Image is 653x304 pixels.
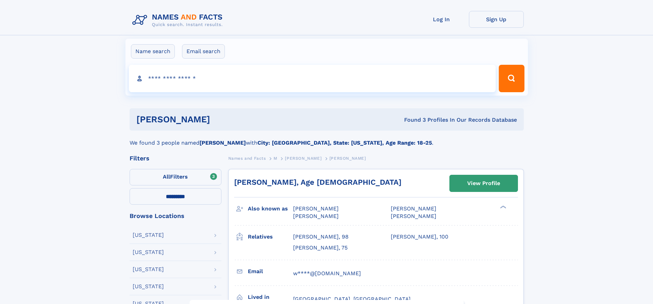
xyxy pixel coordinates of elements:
span: [GEOGRAPHIC_DATA], [GEOGRAPHIC_DATA] [293,296,411,302]
label: Name search [131,44,175,59]
input: search input [129,65,496,92]
a: Log In [414,11,469,28]
b: [PERSON_NAME] [199,139,246,146]
button: Search Button [499,65,524,92]
span: M [274,156,277,161]
div: [US_STATE] [133,267,164,272]
label: Filters [130,169,221,185]
div: Browse Locations [130,213,221,219]
span: [PERSON_NAME] [391,213,436,219]
a: View Profile [450,175,518,192]
h3: Relatives [248,231,293,243]
span: All [163,173,170,180]
div: Filters [130,155,221,161]
a: [PERSON_NAME], 100 [391,233,448,241]
span: [PERSON_NAME] [293,213,339,219]
div: Found 3 Profiles In Our Records Database [307,116,517,124]
div: [US_STATE] [133,284,164,289]
label: Email search [182,44,225,59]
h3: Email [248,266,293,277]
h3: Lived in [248,291,293,303]
h1: [PERSON_NAME] [136,115,307,124]
a: M [274,154,277,162]
h3: Also known as [248,203,293,215]
span: [PERSON_NAME] [293,205,339,212]
a: Sign Up [469,11,524,28]
div: ❯ [498,205,507,209]
div: [US_STATE] [133,232,164,238]
div: View Profile [467,175,500,191]
div: We found 3 people named with . [130,131,524,147]
img: Logo Names and Facts [130,11,228,29]
span: [PERSON_NAME] [285,156,322,161]
b: City: [GEOGRAPHIC_DATA], State: [US_STATE], Age Range: 18-25 [257,139,432,146]
a: [PERSON_NAME] [285,154,322,162]
a: [PERSON_NAME], 98 [293,233,349,241]
span: [PERSON_NAME] [329,156,366,161]
div: [US_STATE] [133,250,164,255]
a: [PERSON_NAME], 75 [293,244,348,252]
a: Names and Facts [228,154,266,162]
span: [PERSON_NAME] [391,205,436,212]
a: [PERSON_NAME], Age [DEMOGRAPHIC_DATA] [234,178,401,186]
